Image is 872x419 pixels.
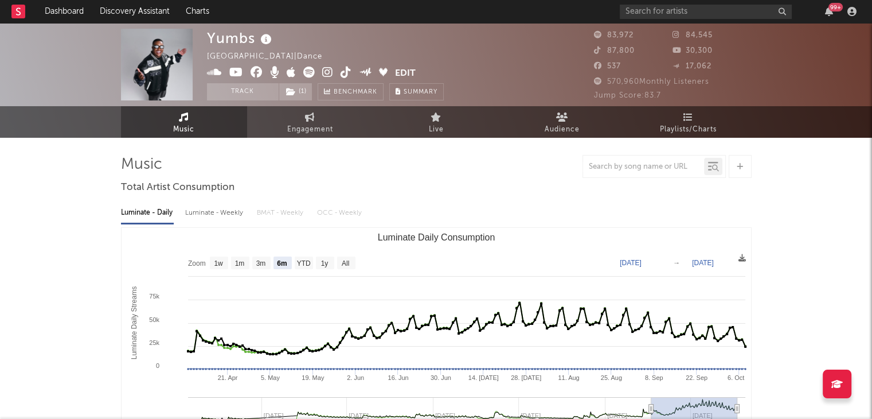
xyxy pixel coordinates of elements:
div: Luminate - Daily [121,203,174,223]
text: 6. Oct [727,374,744,381]
span: 17,062 [672,63,711,70]
text: 11. Aug [558,374,579,381]
span: Playlists/Charts [660,123,717,137]
span: 87,800 [594,47,635,55]
span: Summary [404,89,437,95]
text: 25. Aug [600,374,621,381]
span: Live [429,123,444,137]
span: Total Artist Consumption [121,181,234,195]
span: Benchmark [334,86,377,99]
text: 30. Jun [430,374,451,381]
input: Search for artists [620,5,792,19]
span: Audience [545,123,580,137]
text: → [673,259,680,267]
text: YTD [296,259,310,267]
text: [DATE] [620,259,642,267]
span: 30,300 [672,47,713,55]
text: 1m [234,259,244,267]
button: (1) [279,83,312,100]
text: 2. Jun [347,374,364,381]
div: 99 + [828,3,843,11]
button: Summary [389,83,444,100]
text: Luminate Daily Streams [130,286,138,359]
text: Zoom [188,259,206,267]
text: 5. May [260,374,280,381]
input: Search by song name or URL [583,162,704,172]
text: 14. [DATE] [468,374,498,381]
span: 84,545 [672,32,713,39]
a: Engagement [247,106,373,138]
text: 8. Sep [644,374,663,381]
text: 1y [320,259,328,267]
text: 50k [149,316,159,323]
text: 3m [256,259,265,267]
a: Playlists/Charts [625,106,752,138]
text: 16. Jun [388,374,408,381]
button: Edit [395,67,416,81]
a: Audience [499,106,625,138]
button: 99+ [825,7,833,16]
text: 22. Sep [686,374,707,381]
text: 1w [214,259,223,267]
span: Music [173,123,194,137]
text: 6m [277,259,287,267]
span: Engagement [287,123,333,137]
div: Luminate - Weekly [185,203,245,223]
span: Jump Score: 83.7 [594,92,661,99]
text: 75k [149,293,159,300]
text: All [341,259,349,267]
button: Track [207,83,279,100]
text: 25k [149,339,159,346]
span: 537 [594,63,621,70]
text: 19. May [302,374,324,381]
a: Live [373,106,499,138]
span: 570,960 Monthly Listeners [594,78,709,86]
text: 28. [DATE] [511,374,541,381]
text: Luminate Daily Consumption [377,232,495,242]
text: 0 [155,362,159,369]
text: 21. Apr [217,374,237,381]
a: Music [121,106,247,138]
div: Yumbs [207,29,275,48]
div: [GEOGRAPHIC_DATA] | Dance [207,50,335,64]
span: 83,972 [594,32,634,39]
text: [DATE] [692,259,714,267]
span: ( 1 ) [279,83,312,100]
a: Benchmark [318,83,384,100]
